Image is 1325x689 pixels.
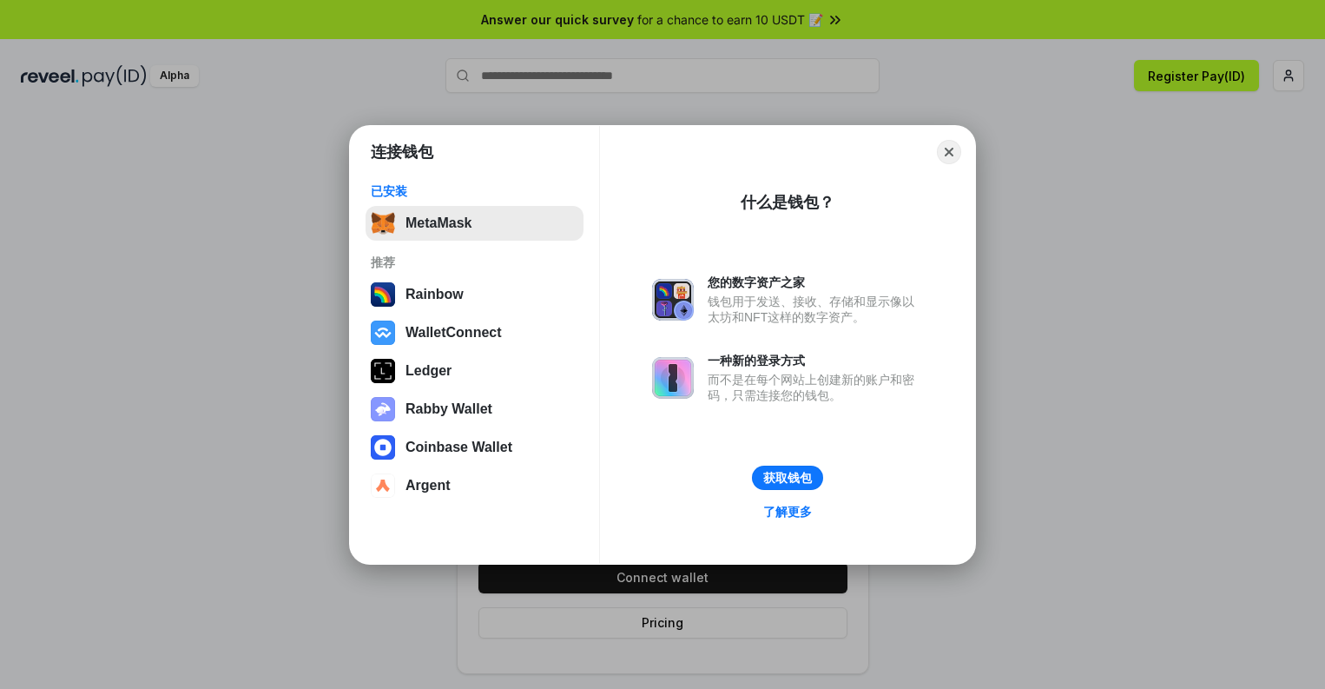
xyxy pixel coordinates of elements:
button: Coinbase Wallet [366,430,583,465]
div: WalletConnect [405,325,502,341]
div: 推荐 [371,255,578,270]
div: Rainbow [405,287,464,302]
div: 了解更多 [763,504,812,520]
img: svg+xml,%3Csvg%20fill%3D%22none%22%20height%3D%2233%22%20viewBox%3D%220%200%2035%2033%22%20width%... [371,211,395,235]
button: Ledger [366,354,583,388]
img: svg+xml,%3Csvg%20width%3D%2228%22%20height%3D%2228%22%20viewBox%3D%220%200%2028%2028%22%20fill%3D... [371,435,395,460]
div: Coinbase Wallet [405,440,512,455]
button: Rabby Wallet [366,392,583,427]
h1: 连接钱包 [371,142,433,162]
div: 而不是在每个网站上创建新的账户和密码，只需连接您的钱包。 [708,372,923,403]
button: Rainbow [366,277,583,312]
div: 钱包用于发送、接收、存储和显示像以太坊和NFT这样的数字资产。 [708,294,923,325]
div: 已安装 [371,183,578,199]
div: 什么是钱包？ [741,192,834,213]
button: Close [937,140,961,164]
div: 您的数字资产之家 [708,275,923,290]
div: Argent [405,478,451,494]
div: Ledger [405,363,452,379]
img: svg+xml,%3Csvg%20xmlns%3D%22http%3A%2F%2Fwww.w3.org%2F2000%2Fsvg%22%20fill%3D%22none%22%20viewBox... [371,397,395,421]
div: 一种新的登录方式 [708,353,923,368]
a: 了解更多 [753,500,822,523]
button: Argent [366,468,583,503]
div: 获取钱包 [763,470,812,486]
img: svg+xml,%3Csvg%20width%3D%22120%22%20height%3D%22120%22%20viewBox%3D%220%200%20120%20120%22%20fil... [371,282,395,307]
button: WalletConnect [366,315,583,350]
img: svg+xml,%3Csvg%20width%3D%2228%22%20height%3D%2228%22%20viewBox%3D%220%200%2028%2028%22%20fill%3D... [371,474,395,498]
img: svg+xml,%3Csvg%20xmlns%3D%22http%3A%2F%2Fwww.w3.org%2F2000%2Fsvg%22%20width%3D%2228%22%20height%3... [371,359,395,383]
button: MetaMask [366,206,583,241]
img: svg+xml,%3Csvg%20xmlns%3D%22http%3A%2F%2Fwww.w3.org%2F2000%2Fsvg%22%20fill%3D%22none%22%20viewBox... [652,357,694,399]
img: svg+xml,%3Csvg%20xmlns%3D%22http%3A%2F%2Fwww.w3.org%2F2000%2Fsvg%22%20fill%3D%22none%22%20viewBox... [652,279,694,321]
div: Rabby Wallet [405,401,492,417]
button: 获取钱包 [752,466,823,490]
img: svg+xml,%3Csvg%20width%3D%2228%22%20height%3D%2228%22%20viewBox%3D%220%200%2028%2028%22%20fill%3D... [371,321,395,345]
div: MetaMask [405,215,471,231]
